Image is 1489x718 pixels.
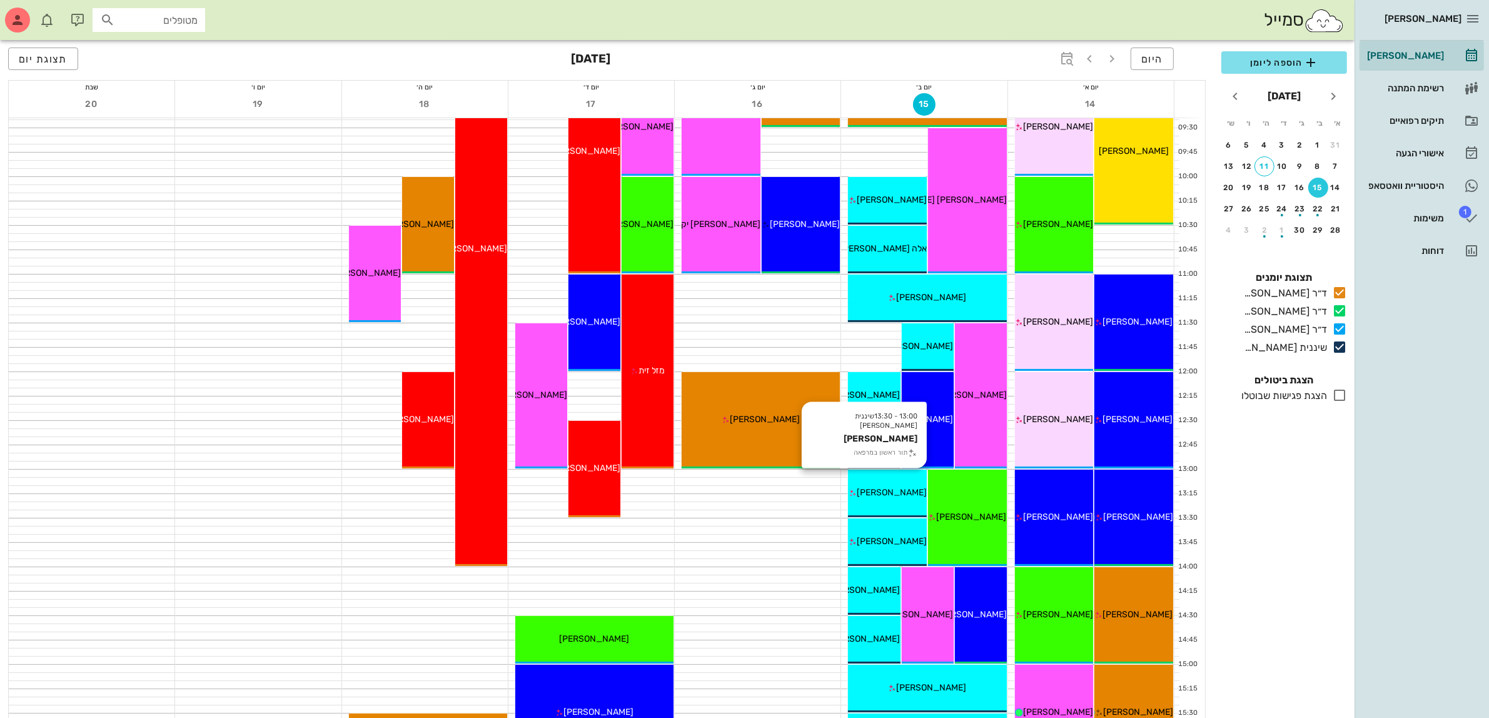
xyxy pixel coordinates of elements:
div: 5 [1237,141,1257,149]
span: [PERSON_NAME] [857,536,927,547]
span: [PERSON_NAME] [550,146,620,156]
span: [PERSON_NAME] [1103,707,1173,717]
img: SmileCloud logo [1304,8,1345,33]
span: [PERSON_NAME] [830,634,901,644]
div: 09:30 [1174,123,1200,133]
button: 26 [1237,199,1257,219]
span: [PERSON_NAME] [937,390,1007,400]
a: היסטוריית וואטסאפ [1360,171,1484,201]
button: 23 [1290,199,1310,219]
span: [PERSON_NAME] [1023,512,1093,522]
div: 16 [1290,183,1310,192]
span: [PERSON_NAME] [384,219,454,230]
div: 13:30 [1174,513,1200,523]
div: משימות [1365,213,1444,223]
button: 15 [1308,178,1328,198]
div: 31 [1326,141,1346,149]
button: 15 [913,93,936,116]
span: [PERSON_NAME] [1023,707,1093,717]
div: 29 [1308,226,1328,235]
div: 28 [1326,226,1346,235]
span: [PERSON_NAME] [884,341,954,351]
button: תצוגת יום [8,48,78,70]
button: 24 [1273,199,1293,219]
button: 1 [1308,135,1328,155]
span: [PERSON_NAME] [1103,414,1173,425]
span: תצוגת יום [19,53,68,65]
div: 14 [1326,183,1346,192]
span: תג [1459,206,1471,218]
div: 11 [1255,162,1274,171]
th: ו׳ [1240,113,1256,134]
div: 13:15 [1174,488,1200,499]
th: ג׳ [1294,113,1310,134]
a: רשימת המתנה [1360,73,1484,103]
button: 14 [1079,93,1102,116]
div: 12:15 [1174,391,1200,402]
span: [PERSON_NAME] [384,414,454,425]
div: יום א׳ [1008,81,1174,93]
div: 4 [1254,141,1274,149]
div: 26 [1237,205,1257,213]
span: [PERSON_NAME] [897,292,967,303]
div: 12:45 [1174,440,1200,450]
button: 30 [1290,220,1310,240]
th: ב׳ [1311,113,1328,134]
span: [PERSON_NAME] [563,707,633,717]
span: [PERSON_NAME] [1023,316,1093,327]
div: 15 [1308,183,1328,192]
button: היום [1131,48,1174,70]
span: [PERSON_NAME] [830,390,901,400]
div: ד״ר [PERSON_NAME] [1239,304,1327,319]
div: 1 [1273,226,1293,235]
div: 10:00 [1174,171,1200,182]
span: [PERSON_NAME] [770,219,840,230]
div: 27 [1219,205,1239,213]
span: 16 [747,99,769,109]
div: שבת [9,81,174,93]
a: תגמשימות [1360,203,1484,233]
button: 8 [1308,156,1328,176]
div: 7 [1326,162,1346,171]
h4: הצגת ביטולים [1221,373,1347,388]
button: 9 [1290,156,1310,176]
div: יום ג׳ [675,81,840,93]
span: [PERSON_NAME] [550,463,620,473]
span: [PERSON_NAME] יקר [676,219,760,230]
div: 13:00 [1174,464,1200,475]
div: 9 [1290,162,1310,171]
div: 15:00 [1174,659,1200,670]
span: [PERSON_NAME] [PERSON_NAME] [865,195,1007,205]
div: 11:00 [1174,269,1200,280]
div: 10:45 [1174,245,1200,255]
th: א׳ [1330,113,1346,134]
button: 29 [1308,220,1328,240]
span: 20 [81,99,103,109]
span: [PERSON_NAME] [603,121,674,132]
span: [PERSON_NAME] [497,390,567,400]
a: אישורי הגעה [1360,138,1484,168]
div: 13 [1219,162,1239,171]
div: [PERSON_NAME] [1365,51,1444,61]
div: 12:30 [1174,415,1200,426]
div: 10:15 [1174,196,1200,206]
button: 14 [1326,178,1346,198]
button: 3 [1237,220,1257,240]
div: יום ה׳ [342,81,508,93]
span: הוספה ליומן [1231,55,1337,70]
h4: תצוגת יומנים [1221,270,1347,285]
div: הצגת פגישות שבוטלו [1236,388,1327,403]
div: 6 [1219,141,1239,149]
span: [PERSON_NAME] [830,585,901,595]
span: [PERSON_NAME] [560,634,630,644]
span: [PERSON_NAME] [1103,609,1173,620]
div: 12 [1237,162,1257,171]
span: מזל זית [639,365,665,376]
th: ד׳ [1276,113,1292,134]
span: [PERSON_NAME] [331,268,401,278]
button: 2 [1290,135,1310,155]
div: 13:45 [1174,537,1200,548]
span: [PERSON_NAME] [1023,414,1093,425]
button: הוספה ליומן [1221,51,1347,74]
div: 3 [1273,141,1293,149]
